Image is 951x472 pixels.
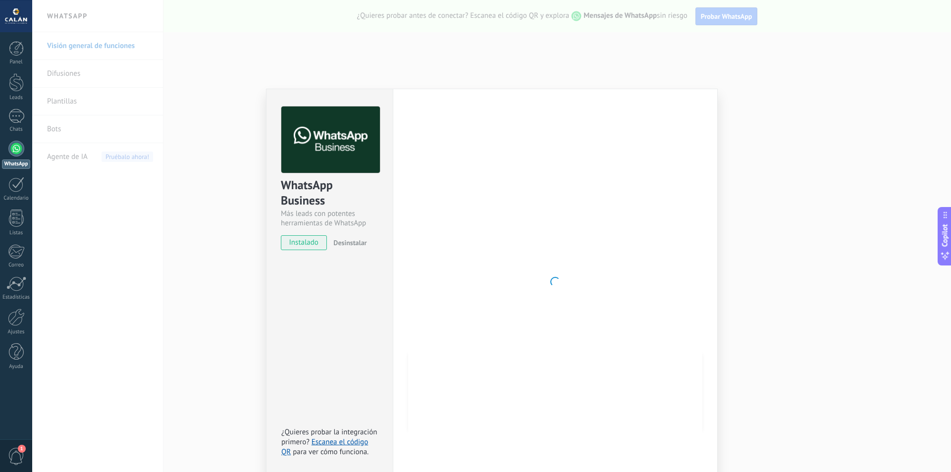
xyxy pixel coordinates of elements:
span: para ver cómo funciona. [293,447,369,457]
div: WhatsApp [2,159,30,169]
div: Ayuda [2,364,31,370]
span: Copilot [940,224,950,247]
img: logo_main.png [281,106,380,173]
span: Desinstalar [333,238,367,247]
span: instalado [281,235,326,250]
a: Escanea el código QR [281,437,368,457]
button: Desinstalar [329,235,367,250]
span: 1 [18,445,26,453]
div: Correo [2,262,31,268]
div: Ajustes [2,329,31,335]
div: Más leads con potentes herramientas de WhatsApp [281,209,378,228]
div: Leads [2,95,31,101]
div: Listas [2,230,31,236]
span: ¿Quieres probar la integración primero? [281,427,377,447]
div: Panel [2,59,31,65]
div: Estadísticas [2,294,31,301]
div: WhatsApp Business [281,177,378,209]
div: Chats [2,126,31,133]
div: Calendario [2,195,31,202]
